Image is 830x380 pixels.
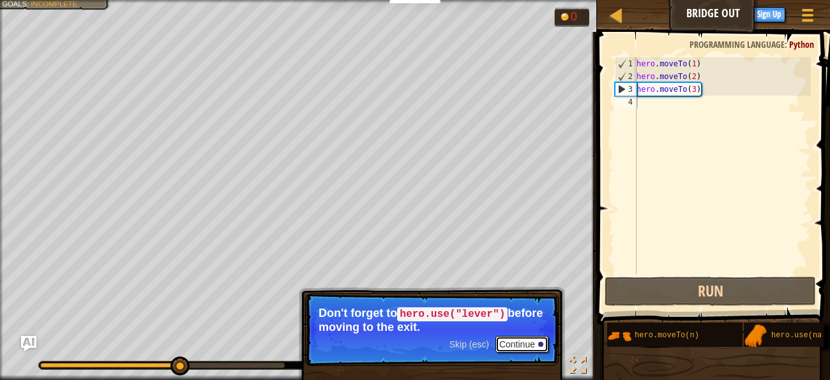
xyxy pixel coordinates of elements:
button: Ask AI [678,3,713,26]
div: 2 [615,70,637,83]
button: Continue [495,336,548,353]
button: Run [605,277,816,306]
span: Skip (esc) [449,339,489,349]
span: Hints [719,7,740,19]
span: Python [789,38,814,50]
div: Team 'humans' has 0 gold. [554,8,589,27]
span: hero.moveTo(n) [635,331,699,340]
span: Ask AI [684,7,706,19]
span: Programming language [690,38,785,50]
div: 4 [615,96,637,108]
button: Show game menu [792,3,824,33]
img: portrait.png [744,324,768,348]
span: : [785,38,789,50]
div: 1 [615,57,637,70]
img: portrait.png [607,324,631,348]
button: Sign Up [753,7,785,22]
button: Ask AI [21,336,36,351]
code: hero.use("lever") [397,307,508,321]
div: 3 [615,83,637,96]
p: Don't forget to before moving to the exit. [319,307,545,333]
button: Toggle fullscreen [565,354,591,380]
div: 0 [571,11,584,22]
